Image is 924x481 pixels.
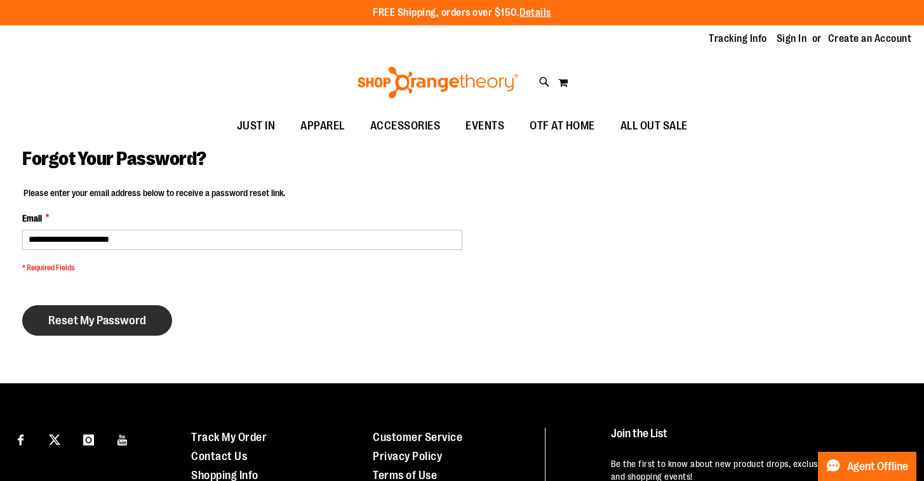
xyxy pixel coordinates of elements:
a: Visit our Youtube page [112,428,134,450]
span: * Required Fields [22,263,462,273]
p: FREE Shipping, orders over $150. [373,6,551,20]
a: Create an Account [828,32,912,46]
a: Details [519,7,551,18]
span: APPAREL [300,112,345,140]
a: Privacy Policy [373,450,442,463]
span: Reset My Password [48,313,146,327]
button: Reset My Password [22,305,172,336]
span: ACCESSORIES [370,112,441,140]
a: Tracking Info [709,32,767,46]
legend: Please enter your email address below to receive a password reset link. [22,187,286,199]
button: Agent Offline [818,452,916,481]
span: JUST IN [237,112,276,140]
h4: Join the List [611,428,900,451]
a: Customer Service [373,431,462,444]
img: Twitter [49,434,60,445]
a: Visit our Facebook page [10,428,32,450]
span: Agent Offline [847,461,908,473]
a: Visit our Instagram page [77,428,100,450]
span: ALL OUT SALE [620,112,688,140]
span: Forgot Your Password? [22,148,206,169]
img: Shop Orangetheory [356,67,520,98]
a: Sign In [777,32,807,46]
span: Email [22,212,42,225]
a: Contact Us [191,450,247,463]
span: OTF AT HOME [530,112,595,140]
a: Track My Order [191,431,267,444]
span: EVENTS [465,112,504,140]
a: Visit our X page [44,428,66,450]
